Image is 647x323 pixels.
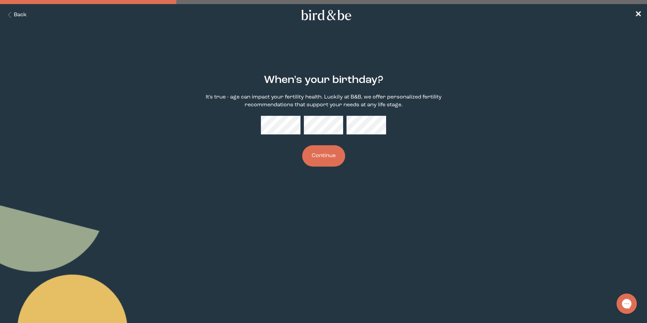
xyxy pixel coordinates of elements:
[635,9,642,21] a: ✕
[635,11,642,19] span: ✕
[613,291,640,316] iframe: Gorgias live chat messenger
[5,11,27,19] button: Back Button
[302,145,345,167] button: Continue
[264,72,383,88] h2: When's your birthday?
[198,93,448,109] p: It's true - age can impact your fertility health. Luckily at B&B, we offer personalized fertility...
